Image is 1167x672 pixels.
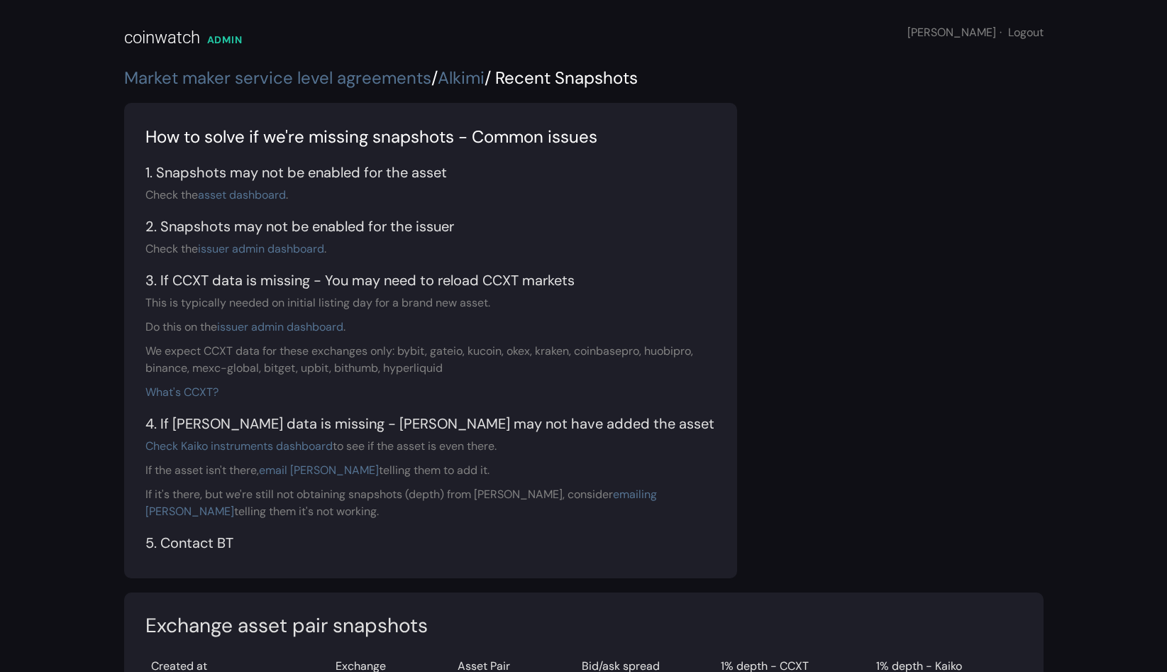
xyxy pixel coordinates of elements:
a: issuer admin dashboard [217,319,343,334]
a: Alkimi [438,67,485,89]
div: Check the . [145,241,716,258]
div: coinwatch [124,25,200,50]
div: Check the . [145,187,716,204]
div: If the asset isn't there, telling them to add it. [145,462,716,479]
div: [PERSON_NAME] [907,24,1044,41]
h5: 5. Contact BT [145,534,716,551]
div: We expect CCXT data for these exchanges only: bybit, gateio, kucoin, okex, kraken, coinbasepro, h... [145,343,716,377]
a: asset dashboard [198,187,286,202]
h5: 3. If CCXT data is missing - You may need to reload CCXT markets [145,272,716,289]
h5: 1. Snapshots may not be enabled for the asset [145,164,716,181]
div: If it's there, but we're still not obtaining snapshots (depth) from [PERSON_NAME], consider telli... [145,486,716,520]
h3: Exchange asset pair snapshots [145,614,1022,638]
div: ADMIN [207,33,243,48]
div: / / Recent Snapshots [124,65,1044,91]
a: What's CCXT? [145,385,219,400]
a: Check Kaiko instruments dashboard [145,439,333,453]
div: to see if the asset is even there. [145,438,716,455]
a: issuer admin dashboard [198,241,324,256]
div: How to solve if we're missing snapshots - Common issues [145,124,716,150]
a: Market maker service level agreements [124,67,431,89]
div: This is typically needed on initial listing day for a brand new asset. [145,294,716,312]
span: · [1000,25,1002,40]
a: email [PERSON_NAME] [259,463,379,478]
h5: 2. Snapshots may not be enabled for the issuer [145,218,716,235]
div: Do this on the . [145,319,716,336]
h5: 4. If [PERSON_NAME] data is missing - [PERSON_NAME] may not have added the asset [145,415,716,432]
a: Logout [1008,25,1044,40]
